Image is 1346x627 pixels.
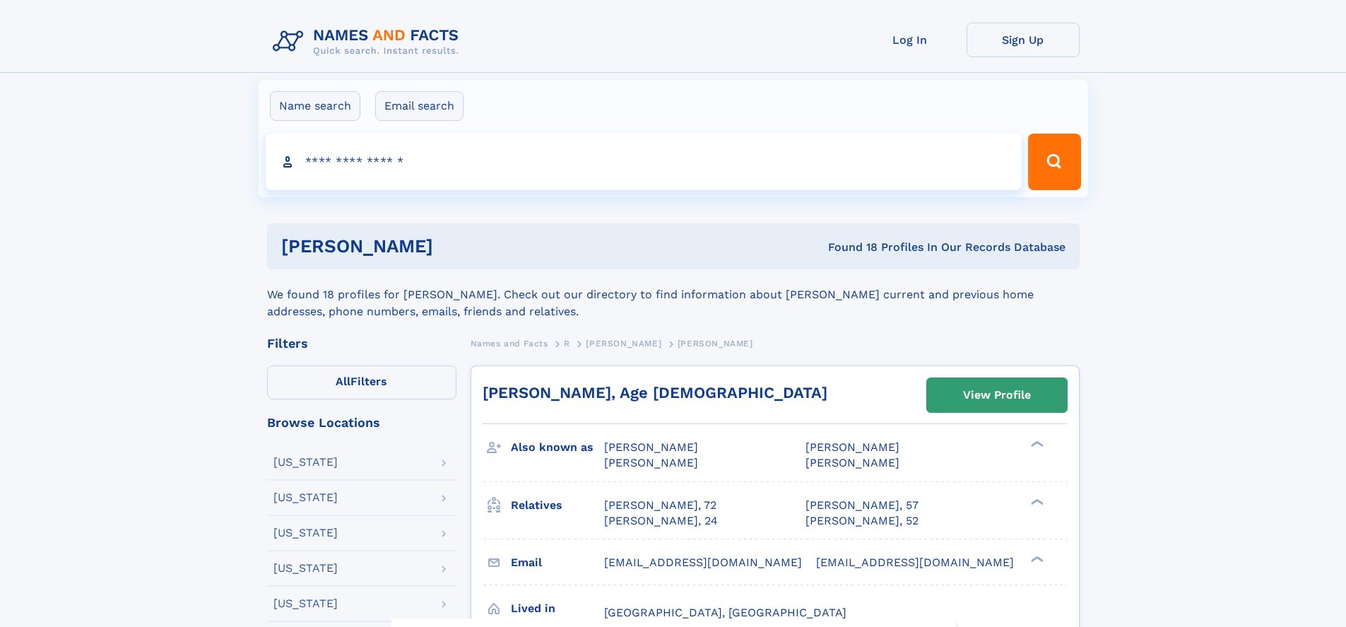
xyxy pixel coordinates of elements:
[678,339,753,348] span: [PERSON_NAME]
[511,493,604,517] h3: Relatives
[586,334,661,352] a: [PERSON_NAME]
[927,378,1067,412] a: View Profile
[273,527,338,539] div: [US_STATE]
[483,384,827,402] a: [PERSON_NAME], Age [DEMOGRAPHIC_DATA]
[1027,554,1044,563] div: ❯
[586,339,661,348] span: [PERSON_NAME]
[471,334,548,352] a: Names and Facts
[281,238,631,255] h1: [PERSON_NAME]
[273,563,338,574] div: [US_STATE]
[511,551,604,575] h3: Email
[963,379,1031,411] div: View Profile
[805,440,899,454] span: [PERSON_NAME]
[564,334,570,352] a: R
[267,337,456,350] div: Filters
[267,23,471,61] img: Logo Names and Facts
[273,457,338,468] div: [US_STATE]
[630,240,1065,255] div: Found 18 Profiles In Our Records Database
[511,597,604,621] h3: Lived in
[270,91,360,121] label: Name search
[604,556,802,569] span: [EMAIL_ADDRESS][DOMAIN_NAME]
[267,269,1080,320] div: We found 18 profiles for [PERSON_NAME]. Check out our directory to find information about [PERSON...
[816,556,1014,569] span: [EMAIL_ADDRESS][DOMAIN_NAME]
[604,498,716,513] a: [PERSON_NAME], 72
[604,606,846,619] span: [GEOGRAPHIC_DATA], [GEOGRAPHIC_DATA]
[604,456,698,469] span: [PERSON_NAME]
[375,91,464,121] label: Email search
[266,134,1022,190] input: search input
[273,492,338,503] div: [US_STATE]
[805,513,919,529] a: [PERSON_NAME], 52
[604,513,718,529] a: [PERSON_NAME], 24
[1028,134,1080,190] button: Search Button
[805,456,899,469] span: [PERSON_NAME]
[267,416,456,429] div: Browse Locations
[604,440,698,454] span: [PERSON_NAME]
[854,23,967,57] a: Log In
[967,23,1080,57] a: Sign Up
[336,375,350,388] span: All
[564,339,570,348] span: R
[511,435,604,459] h3: Also known as
[1027,497,1044,506] div: ❯
[1027,440,1044,449] div: ❯
[267,365,456,399] label: Filters
[805,498,919,513] a: [PERSON_NAME], 57
[273,598,338,609] div: [US_STATE]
